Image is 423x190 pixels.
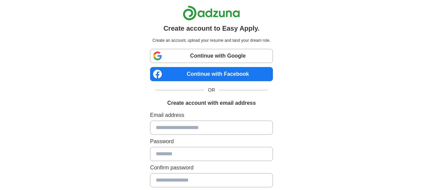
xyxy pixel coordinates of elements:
[164,23,260,33] h1: Create account to Easy Apply.
[183,5,240,21] img: Adzuna logo
[150,111,273,119] label: Email address
[151,37,272,43] p: Create an account, upload your resume and land your dream role.
[204,87,219,94] span: OR
[150,137,273,146] label: Password
[167,99,256,107] h1: Create account with email address
[150,49,273,63] a: Continue with Google
[150,164,273,172] label: Confirm password
[150,67,273,81] a: Continue with Facebook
